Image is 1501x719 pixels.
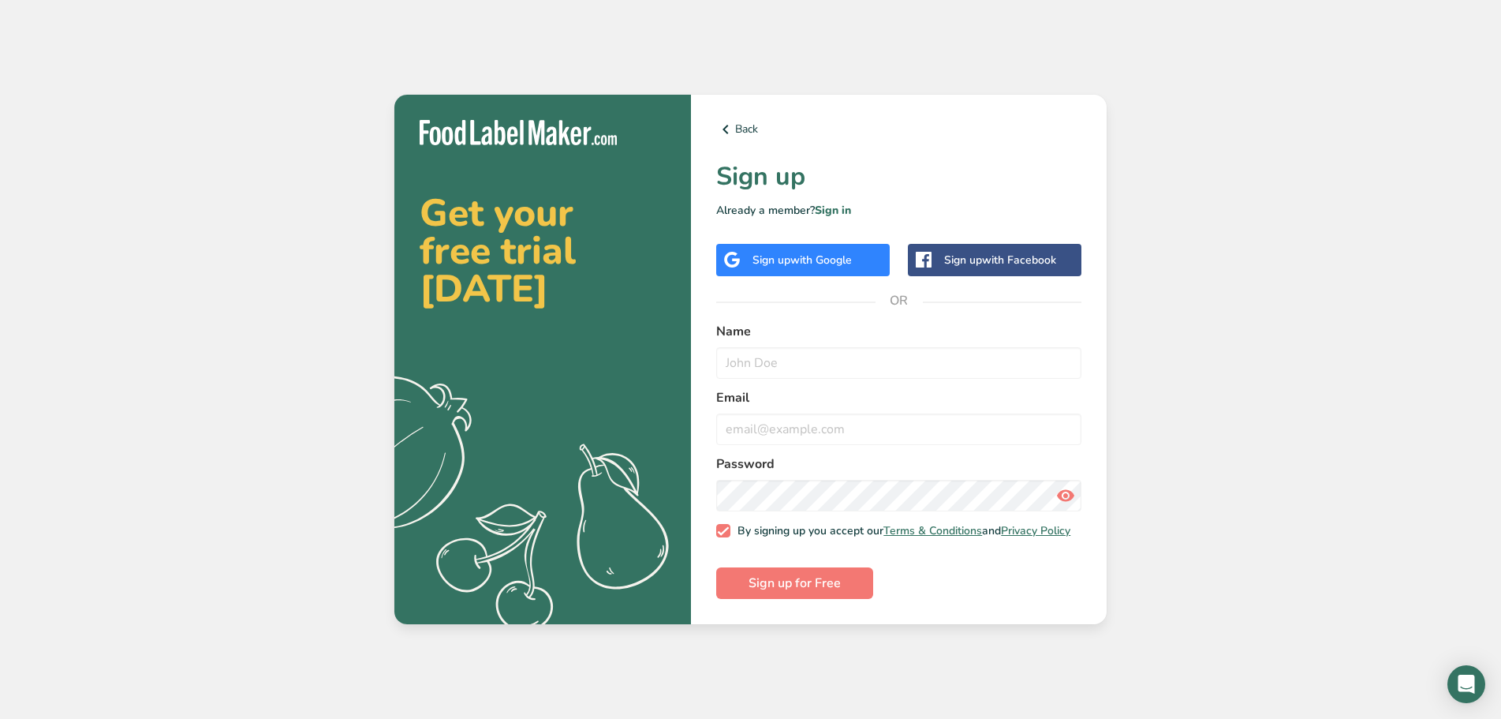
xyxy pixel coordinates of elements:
[716,567,873,599] button: Sign up for Free
[730,524,1071,538] span: By signing up you accept our and
[716,414,1081,445] input: email@example.com
[716,202,1081,219] p: Already a member?
[716,322,1081,341] label: Name
[876,277,923,324] span: OR
[716,347,1081,379] input: John Doe
[420,120,617,146] img: Food Label Maker
[883,523,982,538] a: Terms & Conditions
[790,253,852,268] span: with Google
[716,120,1081,139] a: Back
[749,574,841,593] span: Sign up for Free
[1001,523,1070,538] a: Privacy Policy
[982,253,1056,268] span: with Facebook
[716,455,1081,474] label: Password
[1447,665,1485,703] div: Open Intercom Messenger
[716,388,1081,407] label: Email
[815,203,851,218] a: Sign in
[420,194,666,308] h2: Get your free trial [DATE]
[752,252,852,268] div: Sign up
[716,158,1081,196] h1: Sign up
[944,252,1056,268] div: Sign up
